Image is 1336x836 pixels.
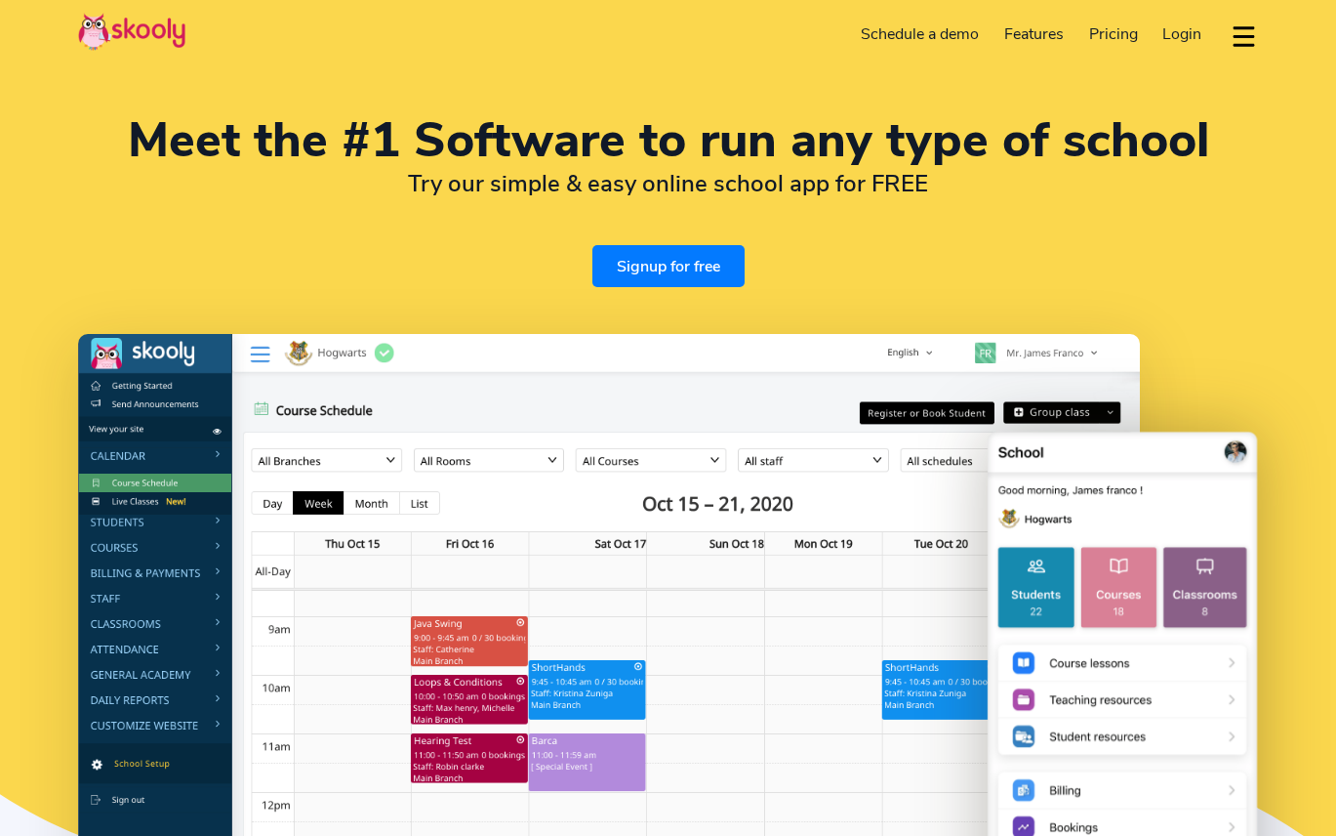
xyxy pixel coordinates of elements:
[1076,19,1151,50] a: Pricing
[592,245,745,287] a: Signup for free
[849,19,992,50] a: Schedule a demo
[1162,23,1201,45] span: Login
[78,169,1258,198] h2: Try our simple & easy online school app for FREE
[1150,19,1214,50] a: Login
[78,13,185,51] img: Skooly
[1230,14,1258,59] button: dropdown menu
[78,117,1258,164] h1: Meet the #1 Software to run any type of school
[1089,23,1138,45] span: Pricing
[992,19,1076,50] a: Features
